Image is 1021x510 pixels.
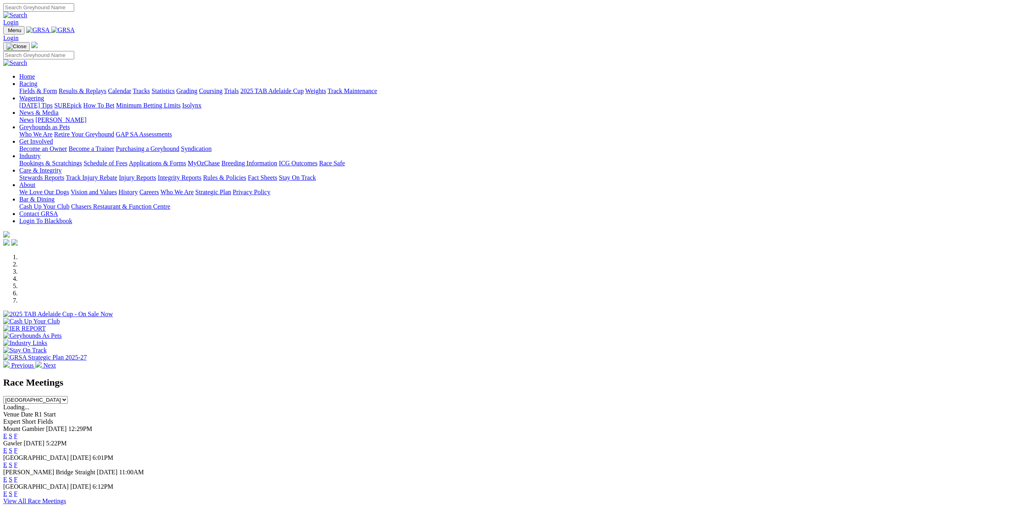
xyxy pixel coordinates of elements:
[3,447,7,454] a: E
[319,160,345,167] a: Race Safe
[3,377,1018,388] h2: Race Meetings
[97,469,118,475] span: [DATE]
[83,102,115,109] a: How To Bet
[188,160,220,167] a: MyOzChase
[19,102,53,109] a: [DATE] Tips
[14,433,18,439] a: F
[24,440,45,447] span: [DATE]
[6,43,26,50] img: Close
[19,189,69,195] a: We Love Our Dogs
[3,483,69,490] span: [GEOGRAPHIC_DATA]
[195,189,231,195] a: Strategic Plan
[26,26,50,34] img: GRSA
[116,131,172,138] a: GAP SA Assessments
[19,102,1018,109] div: Wagering
[21,411,33,418] span: Date
[118,189,138,195] a: History
[224,87,239,94] a: Trials
[9,461,12,468] a: S
[19,131,53,138] a: Who We Are
[139,189,159,195] a: Careers
[14,461,18,468] a: F
[119,174,156,181] a: Injury Reports
[3,347,47,354] img: Stay On Track
[9,490,12,497] a: S
[70,454,91,461] span: [DATE]
[9,476,12,483] a: S
[22,418,36,425] span: Short
[35,116,86,123] a: [PERSON_NAME]
[35,361,42,368] img: chevron-right-pager-white.svg
[3,362,35,369] a: Previous
[3,51,74,59] input: Search
[19,196,55,203] a: Bar & Dining
[129,160,186,167] a: Applications & Forms
[46,425,67,432] span: [DATE]
[116,145,179,152] a: Purchasing a Greyhound
[14,476,18,483] a: F
[3,433,7,439] a: E
[199,87,223,94] a: Coursing
[279,174,316,181] a: Stay On Track
[51,26,75,34] img: GRSA
[19,87,57,94] a: Fields & Form
[19,210,58,217] a: Contact GRSA
[279,160,317,167] a: ICG Outcomes
[35,362,56,369] a: Next
[11,239,18,246] img: twitter.svg
[3,231,10,238] img: logo-grsa-white.png
[233,189,270,195] a: Privacy Policy
[8,27,21,33] span: Menu
[9,433,12,439] a: S
[3,361,10,368] img: chevron-left-pager-white.svg
[3,469,95,475] span: [PERSON_NAME] Bridge Straight
[3,476,7,483] a: E
[3,425,45,432] span: Mount Gambier
[19,116,1018,124] div: News & Media
[3,26,24,35] button: Toggle navigation
[54,131,114,138] a: Retire Your Greyhound
[3,59,27,67] img: Search
[3,12,27,19] img: Search
[70,483,91,490] span: [DATE]
[3,339,47,347] img: Industry Links
[31,42,38,48] img: logo-grsa-white.png
[328,87,377,94] a: Track Maintenance
[182,102,201,109] a: Isolynx
[19,203,69,210] a: Cash Up Your Club
[19,203,1018,210] div: Bar & Dining
[305,87,326,94] a: Weights
[19,145,1018,152] div: Get Involved
[9,447,12,454] a: S
[14,447,18,454] a: F
[152,87,175,94] a: Statistics
[83,160,127,167] a: Schedule of Fees
[3,490,7,497] a: E
[3,35,18,41] a: Login
[68,425,92,432] span: 12:29PM
[3,311,113,318] img: 2025 TAB Adelaide Cup - On Sale Now
[19,124,70,130] a: Greyhounds as Pets
[3,418,20,425] span: Expert
[19,131,1018,138] div: Greyhounds as Pets
[3,332,62,339] img: Greyhounds As Pets
[19,80,37,87] a: Racing
[181,145,211,152] a: Syndication
[35,411,56,418] span: R1 Start
[19,109,59,116] a: News & Media
[19,87,1018,95] div: Racing
[3,239,10,246] img: facebook.svg
[11,362,34,369] span: Previous
[158,174,201,181] a: Integrity Reports
[3,42,30,51] button: Toggle navigation
[19,116,34,123] a: News
[66,174,117,181] a: Track Injury Rebate
[19,217,72,224] a: Login To Blackbook
[3,19,18,26] a: Login
[3,318,60,325] img: Cash Up Your Club
[19,152,41,159] a: Industry
[3,404,29,410] span: Loading...
[248,174,277,181] a: Fact Sheets
[133,87,150,94] a: Tracks
[119,469,144,475] span: 11:00AM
